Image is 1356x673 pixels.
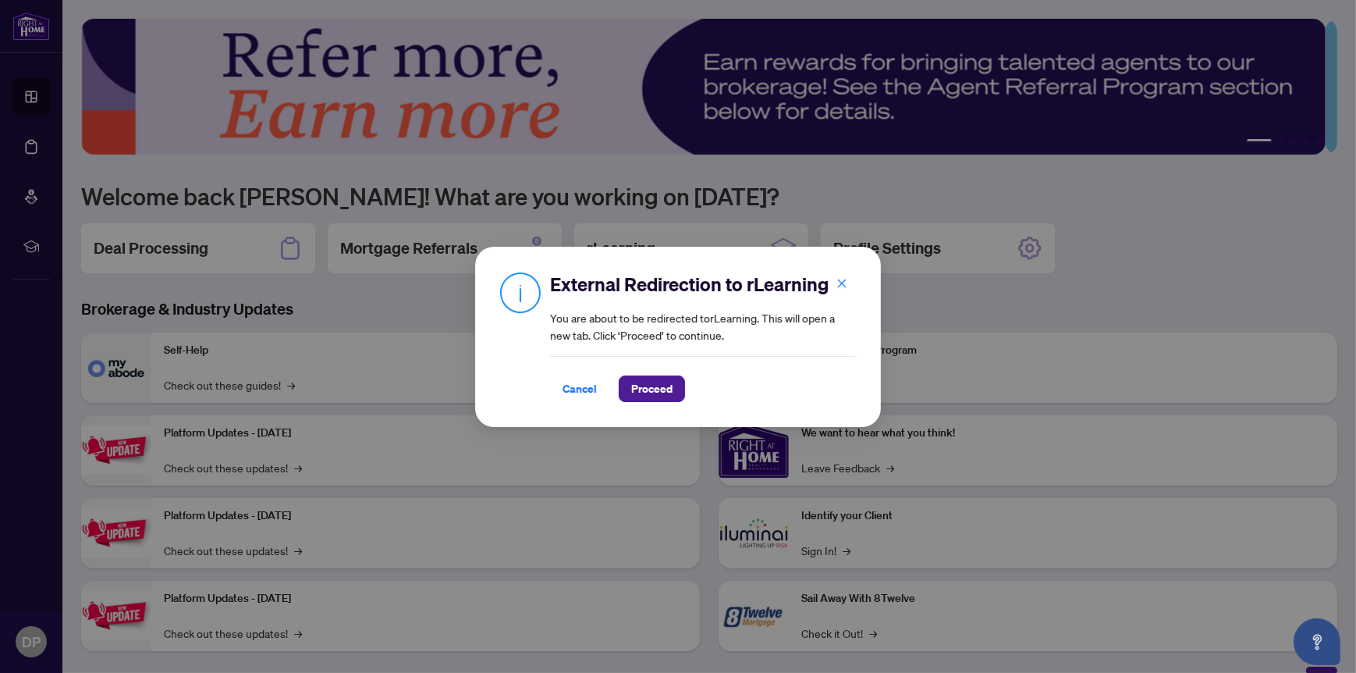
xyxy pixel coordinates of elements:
[550,272,856,402] div: You are about to be redirected to rLearning . This will open a new tab. Click ‘Proceed’ to continue.
[631,376,673,401] span: Proceed
[500,272,541,313] img: Info Icon
[550,376,609,402] button: Cancel
[836,277,847,288] span: close
[563,376,597,401] span: Cancel
[1294,618,1340,665] button: Open asap
[619,376,685,402] button: Proceed
[550,272,856,297] h2: External Redirection to rLearning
